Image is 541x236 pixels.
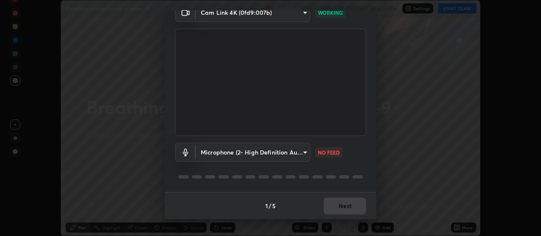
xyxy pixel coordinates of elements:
[196,3,310,22] div: Cam Link 4K (0fd9:007b)
[269,201,271,210] h4: /
[196,143,310,162] div: Cam Link 4K (0fd9:007b)
[318,149,340,156] p: NO FEED
[318,9,343,16] p: WORKING
[265,201,268,210] h4: 1
[272,201,276,210] h4: 5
